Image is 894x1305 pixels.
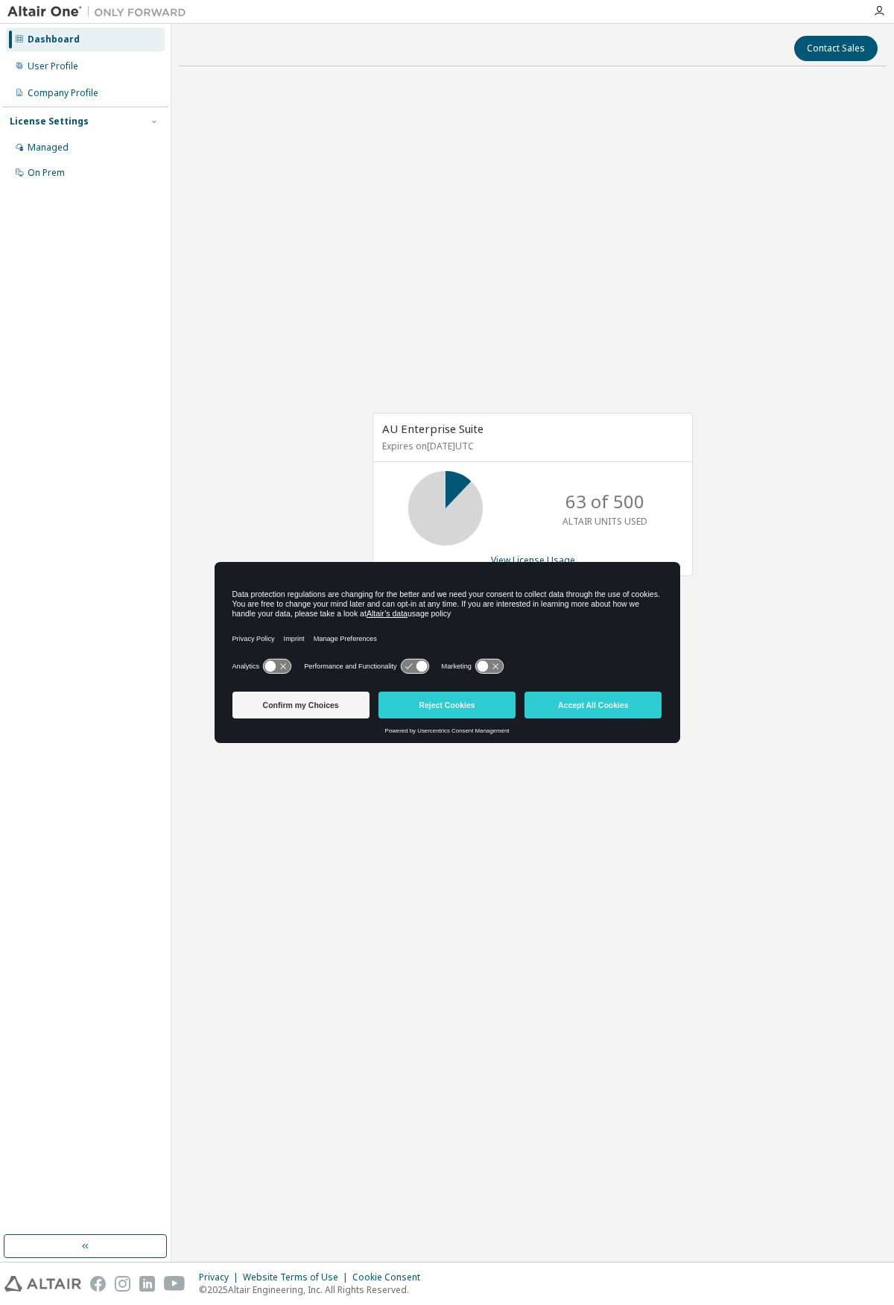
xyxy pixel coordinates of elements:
[243,1271,352,1283] div: Website Terms of Use
[28,34,80,45] div: Dashboard
[382,421,484,436] span: AU Enterprise Suite
[28,142,69,154] div: Managed
[491,554,575,566] a: View License Usage
[139,1276,155,1292] img: linkedin.svg
[28,60,78,72] div: User Profile
[115,1276,130,1292] img: instagram.svg
[7,4,194,19] img: Altair One
[562,515,647,528] p: ALTAIR UNITS USED
[199,1271,243,1283] div: Privacy
[382,440,679,452] p: Expires on [DATE] UTC
[565,489,644,514] p: 63 of 500
[164,1276,186,1292] img: youtube.svg
[199,1283,429,1296] p: © 2025 Altair Engineering, Inc. All Rights Reserved.
[10,116,89,127] div: License Settings
[28,167,65,179] div: On Prem
[28,87,98,99] div: Company Profile
[794,36,878,61] button: Contact Sales
[90,1276,106,1292] img: facebook.svg
[352,1271,429,1283] div: Cookie Consent
[4,1276,81,1292] img: altair_logo.svg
